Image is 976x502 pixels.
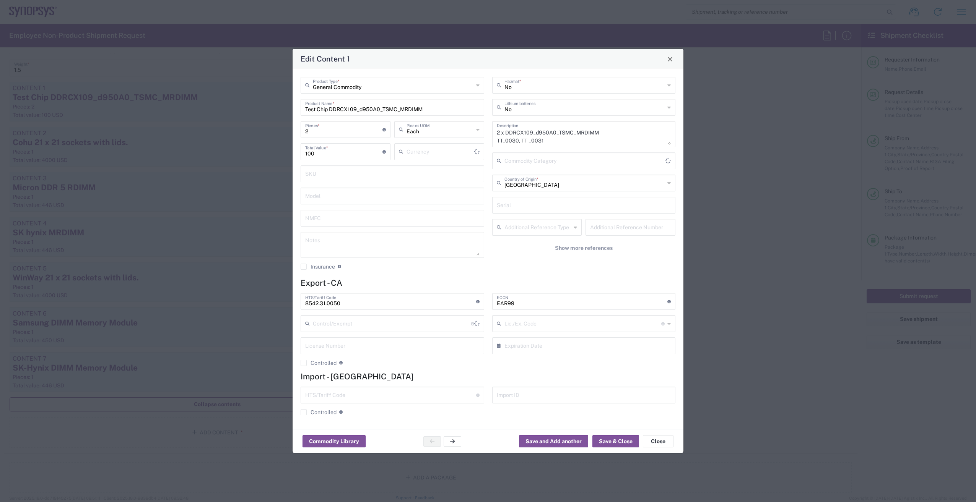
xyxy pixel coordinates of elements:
[301,360,337,366] label: Controlled
[301,278,675,288] h4: Export - CA
[643,435,673,447] button: Close
[555,245,613,252] span: Show more references
[301,264,335,270] label: Insurance
[519,435,588,447] button: Save and Add another
[301,53,350,64] h4: Edit Content 1
[301,372,675,381] h4: Import - [GEOGRAPHIC_DATA]
[301,409,337,415] label: Controlled
[592,435,639,447] button: Save & Close
[303,435,366,447] button: Commodity Library
[665,53,675,64] button: Close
